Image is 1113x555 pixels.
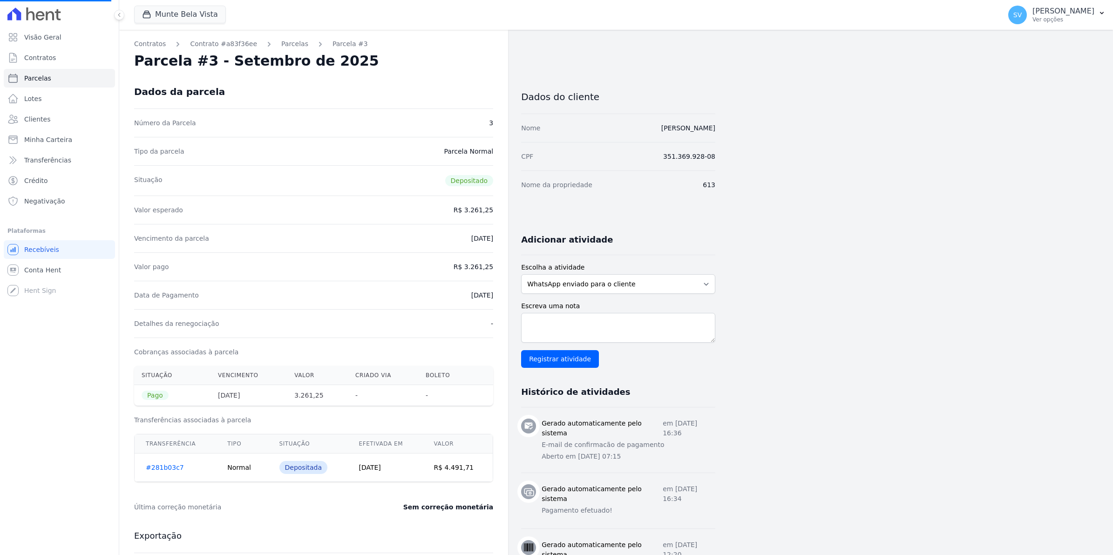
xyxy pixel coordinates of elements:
[134,118,196,128] dt: Número da Parcela
[134,39,493,49] nav: Breadcrumb
[521,123,540,133] dt: Nome
[1013,12,1022,18] span: SV
[423,434,493,453] th: Valor
[661,124,715,132] a: [PERSON_NAME]
[347,453,422,482] td: [DATE]
[663,152,715,161] dd: 351.369.928-08
[521,263,715,272] label: Escolha a atividade
[134,291,199,300] dt: Data de Pagamento
[703,180,715,190] dd: 613
[418,385,473,406] th: -
[348,366,418,385] th: Criado via
[444,147,493,156] dd: Parcela Normal
[4,28,115,47] a: Visão Geral
[142,391,169,400] span: Pago
[454,262,493,271] dd: R$ 3.261,25
[279,461,328,474] div: Depositada
[134,175,163,186] dt: Situação
[134,319,219,328] dt: Detalhes da renegociação
[134,53,379,69] h2: Parcela #3 - Setembro de 2025
[418,366,473,385] th: Boleto
[423,453,493,482] td: R$ 4.491,71
[4,130,115,149] a: Minha Carteira
[24,196,65,206] span: Negativação
[134,147,184,156] dt: Tipo da parcela
[471,291,493,300] dd: [DATE]
[4,192,115,210] a: Negativação
[347,434,422,453] th: Efetivada em
[4,69,115,88] a: Parcelas
[542,452,715,461] p: Aberto em [DATE] 07:15
[4,240,115,259] a: Recebíveis
[4,89,115,108] a: Lotes
[134,262,169,271] dt: Valor pago
[1032,16,1094,23] p: Ver opções
[24,115,50,124] span: Clientes
[445,175,494,186] span: Depositado
[216,453,268,482] td: Normal
[134,530,493,541] h3: Exportação
[24,33,61,42] span: Visão Geral
[134,205,183,215] dt: Valor esperado
[135,434,217,453] th: Transferência
[190,39,257,49] a: Contrato #a83f36ee
[4,171,115,190] a: Crédito
[542,419,663,438] h3: Gerado automaticamente pelo sistema
[4,261,115,279] a: Conta Hent
[4,151,115,169] a: Transferências
[134,415,493,425] h3: Transferências associadas à parcela
[24,135,72,144] span: Minha Carteira
[348,385,418,406] th: -
[134,347,238,357] dt: Cobranças associadas à parcela
[521,180,592,190] dt: Nome da propriedade
[134,39,166,49] a: Contratos
[134,6,226,23] button: Munte Bela Vista
[210,385,287,406] th: [DATE]
[4,110,115,129] a: Clientes
[1001,2,1113,28] button: SV [PERSON_NAME] Ver opções
[663,484,715,504] p: em [DATE] 16:34
[333,39,368,49] a: Parcela #3
[663,419,715,438] p: em [DATE] 16:36
[281,39,308,49] a: Parcelas
[542,506,715,515] p: Pagamento efetuado!
[521,301,715,311] label: Escreva uma nota
[521,234,613,245] h3: Adicionar atividade
[471,234,493,243] dd: [DATE]
[403,502,493,512] dd: Sem correção monetária
[216,434,268,453] th: Tipo
[24,245,59,254] span: Recebíveis
[210,366,287,385] th: Vencimento
[24,176,48,185] span: Crédito
[287,385,348,406] th: 3.261,25
[1032,7,1094,16] p: [PERSON_NAME]
[24,94,42,103] span: Lotes
[489,118,493,128] dd: 3
[24,74,51,83] span: Parcelas
[134,366,210,385] th: Situação
[134,234,209,243] dt: Vencimento da parcela
[287,366,348,385] th: Valor
[134,502,346,512] dt: Última correção monetária
[146,464,184,471] a: #281b03c7
[24,53,56,62] span: Contratos
[134,86,225,97] div: Dados da parcela
[268,434,348,453] th: Situação
[24,265,61,275] span: Conta Hent
[521,350,599,368] input: Registrar atividade
[24,156,71,165] span: Transferências
[521,152,533,161] dt: CPF
[4,48,115,67] a: Contratos
[542,440,715,450] p: E-mail de confirmacão de pagamento
[7,225,111,237] div: Plataformas
[491,319,493,328] dd: -
[521,386,630,398] h3: Histórico de atividades
[542,484,663,504] h3: Gerado automaticamente pelo sistema
[454,205,493,215] dd: R$ 3.261,25
[521,91,715,102] h3: Dados do cliente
